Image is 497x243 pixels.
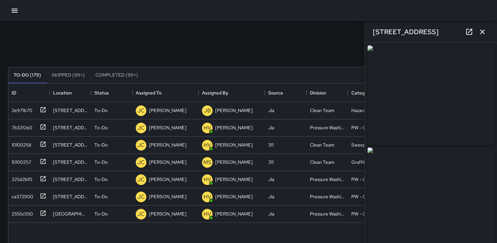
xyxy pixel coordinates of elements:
[204,176,211,184] p: HV
[199,84,265,102] div: Assigned By
[268,107,274,114] div: Jia
[53,84,72,102] div: Location
[268,84,283,102] div: Source
[149,176,186,183] p: [PERSON_NAME]
[149,107,186,114] p: [PERSON_NAME]
[310,159,334,165] div: Clean Team
[310,107,334,114] div: Clean Team
[149,193,186,200] p: [PERSON_NAME]
[268,176,274,183] div: Jia
[265,84,306,102] div: Source
[351,159,384,165] div: Graffiti - Private
[9,139,31,148] div: 10100258
[351,142,366,148] div: Sweep
[204,107,211,115] p: JB
[8,84,50,102] div: ID
[204,193,211,201] p: HV
[310,84,326,102] div: Division
[137,107,145,115] p: JC
[310,193,345,200] div: Pressure Washing
[149,124,186,131] p: [PERSON_NAME]
[204,124,211,132] p: HV
[94,193,108,200] p: To-Do
[310,142,334,148] div: Clean Team
[215,124,253,131] p: [PERSON_NAME]
[268,142,273,148] div: 311
[310,176,345,183] div: Pressure Washing
[53,211,88,217] div: 1232 Market Street
[137,158,145,166] p: JC
[53,124,88,131] div: 550 Jessie Street
[215,142,253,148] p: [PERSON_NAME]
[53,159,88,165] div: 563 Minna Street
[132,84,199,102] div: Assigned To
[351,107,386,114] div: Hazardous Waste
[351,124,386,131] div: PW - Quick Wash
[9,156,31,165] div: 10100257
[351,84,371,102] div: Category
[9,104,32,114] div: 2e971b70
[94,107,108,114] p: To-Do
[53,107,88,114] div: 1029 Market Street
[9,191,33,200] div: ca372900
[94,84,109,102] div: Status
[90,67,143,83] button: Completed (99+)
[53,176,88,183] div: 1028 Mission Street
[9,173,32,183] div: 325d2bf0
[215,159,253,165] p: [PERSON_NAME]
[94,124,108,131] p: To-Do
[149,159,186,165] p: [PERSON_NAME]
[94,142,108,148] p: To-Do
[268,159,273,165] div: 311
[94,176,108,183] p: To-Do
[268,211,274,217] div: Jia
[351,193,386,200] div: PW - Quick Wash
[137,141,145,149] p: JC
[149,211,186,217] p: [PERSON_NAME]
[203,158,211,166] p: MS
[215,107,253,114] p: [PERSON_NAME]
[204,141,211,149] p: HV
[204,210,211,218] p: HV
[149,142,186,148] p: [PERSON_NAME]
[9,122,32,131] div: 7b32f2e0
[137,124,145,132] p: JC
[91,84,132,102] div: Status
[202,84,228,102] div: Assigned By
[137,210,145,218] p: JC
[9,208,33,217] div: 2555c550
[94,211,108,217] p: To-Do
[215,176,253,183] p: [PERSON_NAME]
[310,211,345,217] div: Pressure Washing
[351,211,386,217] div: PW - Quick Wash
[94,159,108,165] p: To-Do
[50,84,91,102] div: Location
[53,142,88,148] div: 570 Jessie Street
[351,176,386,183] div: PW - Quick Wash
[310,124,345,131] div: Pressure Washing
[268,124,274,131] div: Jia
[136,84,162,102] div: Assigned To
[46,67,90,83] button: Skipped (99+)
[307,84,348,102] div: Division
[8,67,46,83] button: To-Do (179)
[137,193,145,201] p: JC
[215,193,253,200] p: [PERSON_NAME]
[268,193,274,200] div: Jia
[53,193,88,200] div: 93 10th Street
[137,176,145,184] p: JC
[12,84,16,102] div: ID
[215,211,253,217] p: [PERSON_NAME]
